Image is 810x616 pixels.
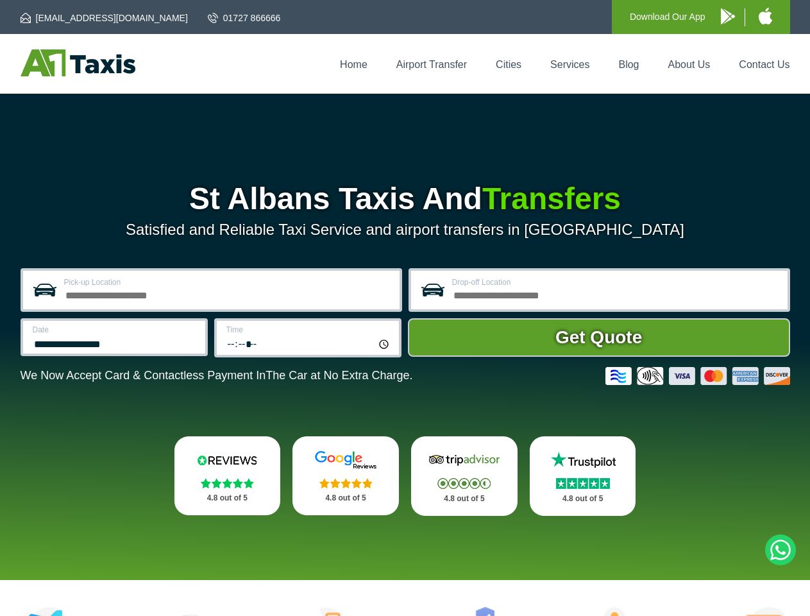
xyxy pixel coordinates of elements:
[189,490,267,506] p: 4.8 out of 5
[292,436,399,515] a: Google Stars 4.8 out of 5
[630,9,705,25] p: Download Our App
[668,59,711,70] a: About Us
[544,491,622,507] p: 4.8 out of 5
[21,12,188,24] a: [EMAIL_ADDRESS][DOMAIN_NAME]
[64,278,392,286] label: Pick-up Location
[21,184,790,214] h1: St Albans Taxis And
[721,8,735,24] img: A1 Taxis Android App
[544,450,621,470] img: Trustpilot
[307,450,384,470] img: Google
[208,12,281,24] a: 01727 866666
[550,59,589,70] a: Services
[426,450,503,470] img: Tripadvisor
[21,49,135,76] img: A1 Taxis St Albans LTD
[319,478,373,488] img: Stars
[266,369,412,382] span: The Car at No Extra Charge.
[396,59,467,70] a: Airport Transfer
[530,436,636,516] a: Trustpilot Stars 4.8 out of 5
[556,478,610,489] img: Stars
[201,478,254,488] img: Stars
[408,318,790,357] button: Get Quote
[739,59,789,70] a: Contact Us
[33,326,198,334] label: Date
[226,326,391,334] label: Time
[452,278,780,286] label: Drop-off Location
[21,369,413,382] p: We Now Accept Card & Contactless Payment In
[21,221,790,239] p: Satisfied and Reliable Taxi Service and airport transfers in [GEOGRAPHIC_DATA]
[174,436,281,515] a: Reviews.io Stars 4.8 out of 5
[482,182,621,216] span: Transfers
[496,59,521,70] a: Cities
[759,8,772,24] img: A1 Taxis iPhone App
[411,436,518,516] a: Tripadvisor Stars 4.8 out of 5
[618,59,639,70] a: Blog
[189,450,266,470] img: Reviews.io
[340,59,367,70] a: Home
[605,367,790,385] img: Credit And Debit Cards
[307,490,385,506] p: 4.8 out of 5
[437,478,491,489] img: Stars
[425,491,503,507] p: 4.8 out of 5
